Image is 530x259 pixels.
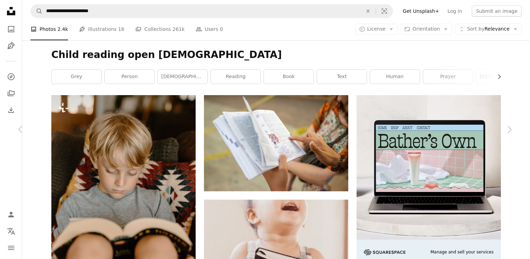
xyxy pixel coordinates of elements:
button: Orientation [400,24,452,35]
img: reading book [204,95,348,191]
a: prayer [423,70,473,84]
a: Next [488,96,530,163]
span: Relevance [467,26,510,33]
img: file-1705255347840-230a6ab5bca9image [364,249,405,255]
a: Get Unsplash+ [399,6,443,17]
span: 261k [172,25,185,33]
a: person [105,70,154,84]
span: Sort by [467,26,484,32]
a: [DEMOGRAPHIC_DATA] [476,70,526,84]
button: License [355,24,398,35]
a: grey [52,70,101,84]
a: Illustrations 16 [79,18,124,40]
a: Photos [4,22,18,36]
span: 16 [118,25,125,33]
button: Visual search [376,5,393,18]
button: scroll list to the right [493,70,501,84]
span: License [367,26,386,32]
a: reading [211,70,260,84]
a: Log in [443,6,466,17]
button: Language [4,224,18,238]
h1: Child reading open [DEMOGRAPHIC_DATA] [51,49,501,61]
form: Find visuals sitewide [31,4,393,18]
span: Manage and sell your services [430,249,494,255]
a: Illustrations [4,39,18,53]
button: Search Unsplash [31,5,43,18]
button: Submit an image [472,6,522,17]
a: Collections 261k [135,18,185,40]
a: Explore [4,70,18,84]
a: book [264,70,314,84]
a: Log in / Sign up [4,208,18,222]
a: [DEMOGRAPHIC_DATA] [158,70,207,84]
button: Sort byRelevance [455,24,522,35]
a: reading book [204,140,348,146]
a: human [370,70,420,84]
span: Orientation [412,26,440,32]
a: text [317,70,367,84]
a: a young boy sitting on a couch reading a book [51,200,196,206]
img: file-1707883121023-8e3502977149image [357,95,501,240]
a: Users 0 [196,18,223,40]
button: Menu [4,241,18,255]
button: Clear [360,5,376,18]
span: 0 [220,25,223,33]
a: Collections [4,86,18,100]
